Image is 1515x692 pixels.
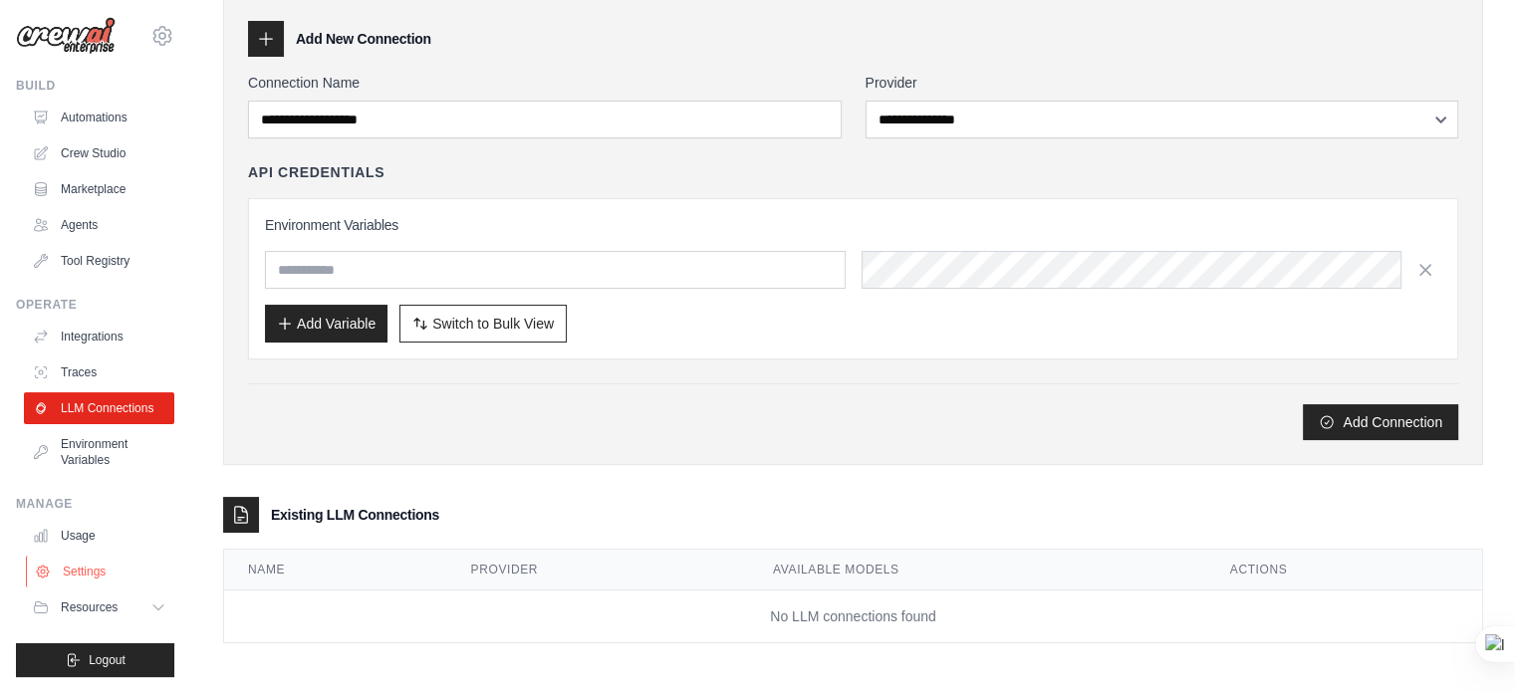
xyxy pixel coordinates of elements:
[24,137,174,169] a: Crew Studio
[432,314,554,334] span: Switch to Bulk View
[26,556,176,587] a: Settings
[399,305,567,343] button: Switch to Bulk View
[447,550,749,590] th: Provider
[16,297,174,313] div: Operate
[24,356,174,388] a: Traces
[24,245,174,277] a: Tool Registry
[24,173,174,205] a: Marketplace
[16,643,174,677] button: Logout
[24,591,174,623] button: Resources
[24,520,174,552] a: Usage
[61,599,118,615] span: Resources
[248,73,842,93] label: Connection Name
[749,550,1206,590] th: Available Models
[265,215,1441,235] h3: Environment Variables
[296,29,431,49] h3: Add New Connection
[16,496,174,512] div: Manage
[866,73,1459,93] label: Provider
[248,162,384,182] h4: API Credentials
[24,209,174,241] a: Agents
[271,505,439,525] h3: Existing LLM Connections
[16,78,174,94] div: Build
[1303,404,1458,440] button: Add Connection
[224,590,1482,643] td: No LLM connections found
[24,102,174,133] a: Automations
[24,428,174,476] a: Environment Variables
[16,17,116,55] img: Logo
[89,652,126,668] span: Logout
[265,305,387,343] button: Add Variable
[1206,550,1482,590] th: Actions
[24,392,174,424] a: LLM Connections
[24,321,174,352] a: Integrations
[224,550,447,590] th: Name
